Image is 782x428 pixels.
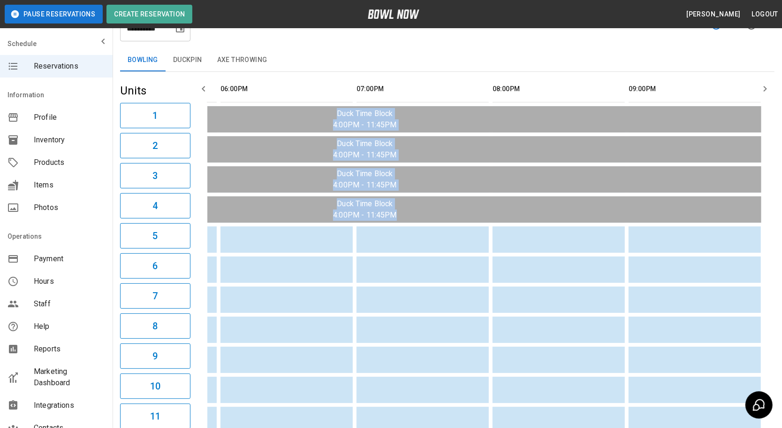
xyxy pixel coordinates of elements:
h6: 1 [152,108,158,123]
span: Inventory [34,134,105,146]
button: 2 [120,133,190,158]
button: 4 [120,193,190,218]
span: Payment [34,253,105,265]
h6: 11 [150,409,160,424]
h6: 8 [152,319,158,334]
button: Logout [748,6,782,23]
button: Choose date, selected date is Aug 21, 2025 [171,19,190,38]
button: Pause Reservations [5,5,103,23]
span: Reports [34,343,105,355]
h6: 5 [152,228,158,243]
span: Profile [34,112,105,123]
span: Items [34,179,105,191]
button: Bowling [120,49,166,71]
img: logo [368,9,419,19]
button: 5 [120,223,190,249]
th: 06:00PM [220,76,353,102]
button: 8 [120,313,190,339]
span: Hours [34,276,105,287]
h6: 9 [152,349,158,364]
button: 9 [120,343,190,369]
button: 1 [120,103,190,128]
button: Create Reservation [106,5,192,23]
button: 3 [120,163,190,188]
button: [PERSON_NAME] [683,6,744,23]
button: 7 [120,283,190,309]
button: 10 [120,374,190,399]
button: Duckpin [166,49,210,71]
div: inventory tabs [120,49,774,71]
span: Reservations [34,61,105,72]
span: Help [34,321,105,332]
span: Photos [34,202,105,213]
h6: 2 [152,138,158,153]
span: Integrations [34,400,105,411]
span: Products [34,157,105,168]
th: 07:00PM [357,76,489,102]
button: Axe Throwing [210,49,275,71]
button: 6 [120,253,190,279]
span: Staff [34,298,105,310]
h6: 10 [150,379,160,394]
h6: 7 [152,288,158,303]
h5: Units [120,83,190,98]
h6: 4 [152,198,158,213]
h6: 3 [152,168,158,183]
h6: 6 [152,258,158,273]
span: Marketing Dashboard [34,366,105,389]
